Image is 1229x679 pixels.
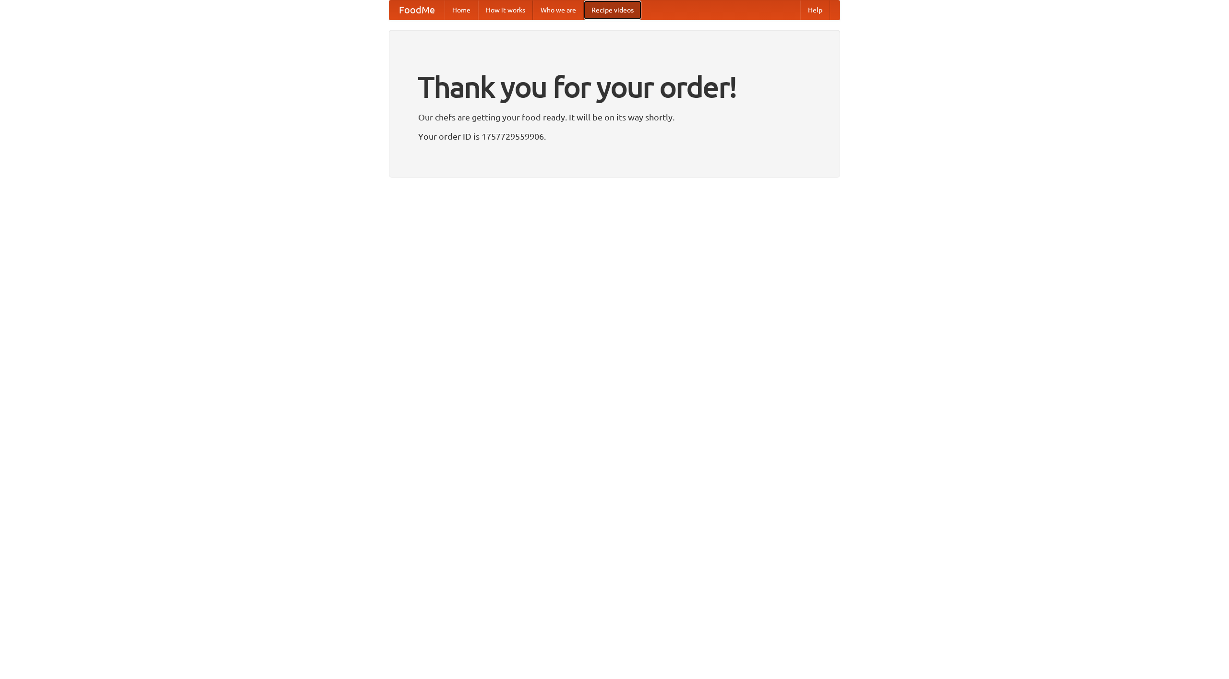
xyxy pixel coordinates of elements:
a: Who we are [533,0,584,20]
a: FoodMe [389,0,445,20]
a: Help [800,0,830,20]
a: How it works [478,0,533,20]
p: Our chefs are getting your food ready. It will be on its way shortly. [418,110,811,124]
h1: Thank you for your order! [418,64,811,110]
p: Your order ID is 1757729559906. [418,129,811,143]
a: Home [445,0,478,20]
a: Recipe videos [584,0,641,20]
